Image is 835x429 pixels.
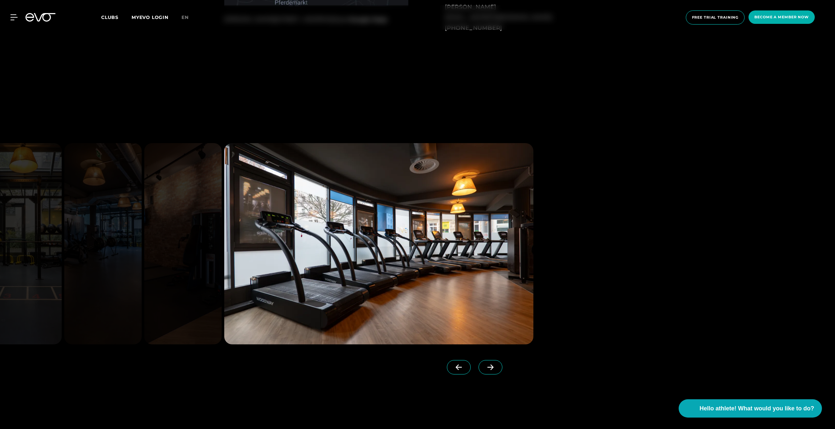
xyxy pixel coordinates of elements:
font: Hello athlete! What would you like to do? [700,405,814,412]
a: Become a member now [747,10,817,25]
a: en [181,14,197,21]
a: MYEVO LOGIN [132,14,168,20]
img: evofitness [144,143,222,344]
font: en [181,14,189,20]
font: Free trial training [692,15,739,20]
a: Clubs [101,14,132,20]
font: Clubs [101,14,118,20]
a: Free trial training [684,10,747,25]
img: evofitness [224,143,533,344]
font: Become a member now [754,15,809,19]
button: Hello athlete! What would you like to do? [679,399,822,418]
img: evofitness [64,143,142,344]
